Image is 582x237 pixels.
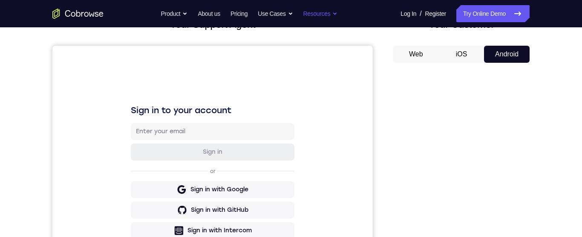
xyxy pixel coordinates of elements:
button: Resources [303,5,338,22]
button: Product [161,5,188,22]
button: iOS [439,46,484,63]
div: Sign in with Zendesk [136,201,199,210]
a: Try Online Demo [456,5,530,22]
button: Sign in with GitHub [78,156,242,173]
a: Pricing [230,5,248,22]
button: Sign in with Google [78,135,242,152]
button: Sign in [78,98,242,115]
button: Use Cases [258,5,293,22]
input: Enter your email [84,82,237,90]
a: Create a new account [144,221,205,227]
div: Sign in with GitHub [138,160,196,169]
button: Sign in with Intercom [78,176,242,193]
button: Sign in with Zendesk [78,197,242,214]
span: / [420,9,421,19]
button: Web [393,46,439,63]
a: Go to the home page [52,9,104,19]
p: or [156,122,165,129]
h1: Sign in to your account [78,59,242,70]
button: Android [484,46,530,63]
div: Sign in with Google [138,140,196,148]
a: Log In [400,5,416,22]
a: About us [198,5,220,22]
p: Don't have an account? [78,221,242,228]
div: Sign in with Intercom [135,181,199,189]
a: Register [425,5,446,22]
